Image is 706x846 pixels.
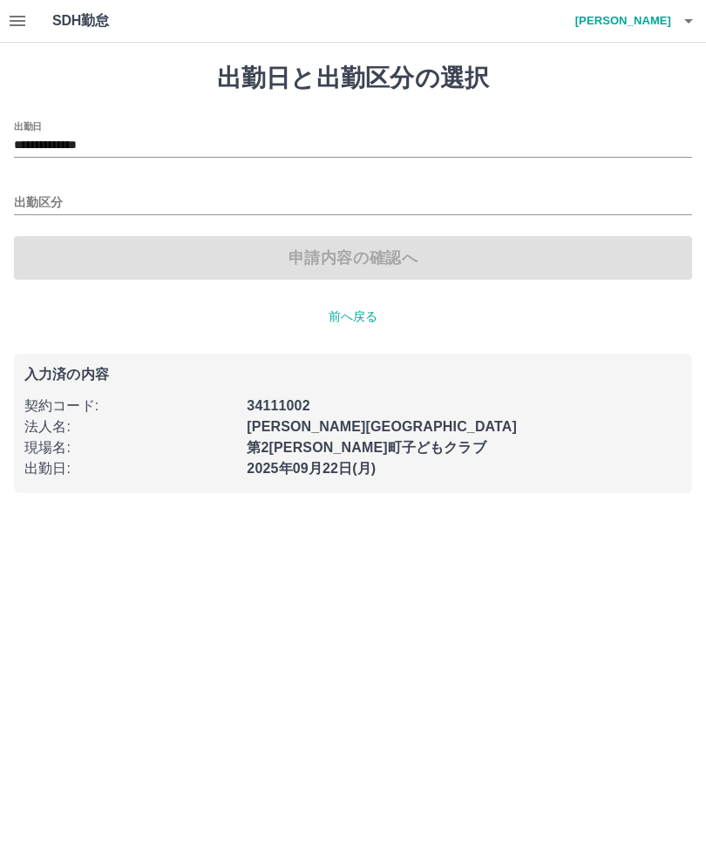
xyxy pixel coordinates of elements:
b: 34111002 [247,398,309,413]
b: [PERSON_NAME][GEOGRAPHIC_DATA] [247,419,517,434]
b: 2025年09月22日(月) [247,461,376,476]
b: 第2[PERSON_NAME]町子どもクラブ [247,440,485,455]
p: 契約コード : [24,396,236,416]
p: 法人名 : [24,416,236,437]
p: 出勤日 : [24,458,236,479]
h1: 出勤日と出勤区分の選択 [14,64,692,93]
p: 入力済の内容 [24,368,682,382]
p: 前へ戻る [14,308,692,326]
p: 現場名 : [24,437,236,458]
label: 出勤日 [14,119,42,132]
